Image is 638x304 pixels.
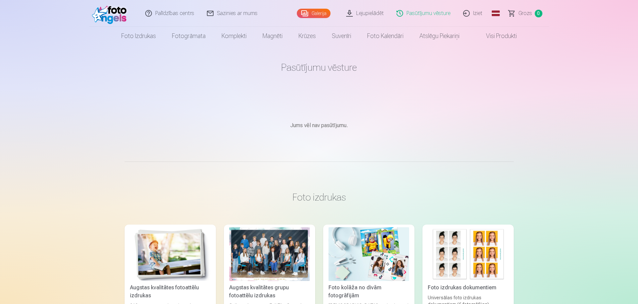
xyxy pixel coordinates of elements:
[125,61,514,73] h1: Pasūtījumu vēsture
[467,27,525,45] a: Visi produkti
[164,27,214,45] a: Fotogrāmata
[535,10,542,17] span: 0
[359,27,411,45] a: Foto kalendāri
[425,284,511,292] div: Foto izdrukas dokumentiem
[518,9,532,17] span: Grozs
[297,9,330,18] a: Galerija
[127,284,213,300] div: Augstas kvalitātes fotoattēlu izdrukas
[92,3,130,24] img: /fa1
[326,284,412,300] div: Foto kolāža no divām fotogrāfijām
[255,27,291,45] a: Magnēti
[411,27,467,45] a: Atslēgu piekariņi
[324,27,359,45] a: Suvenīri
[125,121,514,129] p: Jums vēl nav pasūtījumu.
[113,27,164,45] a: Foto izdrukas
[214,27,255,45] a: Komplekti
[130,227,211,281] img: Augstas kvalitātes fotoattēlu izdrukas
[130,191,508,203] h3: Foto izdrukas
[428,227,508,281] img: Foto izdrukas dokumentiem
[328,227,409,281] img: Foto kolāža no divām fotogrāfijām
[227,284,313,300] div: Augstas kvalitātes grupu fotoattēlu izdrukas
[291,27,324,45] a: Krūzes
